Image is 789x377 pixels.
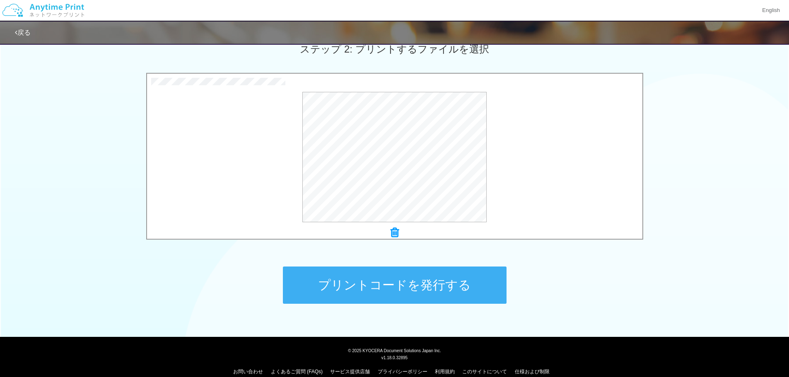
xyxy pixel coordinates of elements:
[15,29,31,36] a: 戻る
[271,369,323,375] a: よくあるご質問 (FAQs)
[283,267,507,304] button: プリントコードを発行する
[330,369,370,375] a: サービス提供店舗
[378,369,427,375] a: プライバシーポリシー
[462,369,507,375] a: このサイトについて
[300,43,489,55] span: ステップ 2: プリントするファイルを選択
[515,369,550,375] a: 仕様および制限
[348,348,441,353] span: © 2025 KYOCERA Document Solutions Japan Inc.
[381,355,408,360] span: v1.18.0.32895
[435,369,455,375] a: 利用規約
[233,369,263,375] a: お問い合わせ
